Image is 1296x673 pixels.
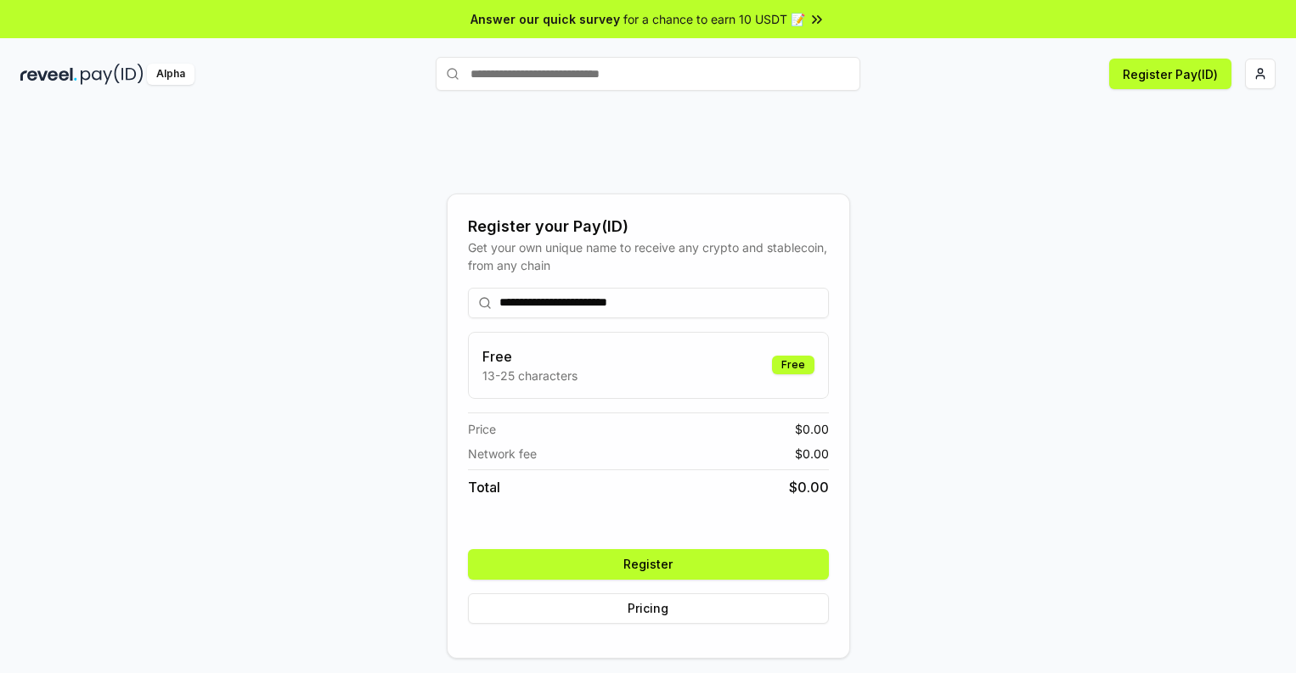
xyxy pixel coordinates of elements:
[471,10,620,28] span: Answer our quick survey
[468,477,500,497] span: Total
[468,238,829,274] div: Get your own unique name to receive any crypto and stablecoin, from any chain
[20,64,77,85] img: reveel_dark
[623,10,805,28] span: for a chance to earn 10 USDT 📝
[468,593,829,624] button: Pricing
[1109,59,1231,89] button: Register Pay(ID)
[789,477,829,497] span: $ 0.00
[147,64,194,85] div: Alpha
[772,356,814,374] div: Free
[468,215,829,238] div: Register your Pay(ID)
[468,549,829,580] button: Register
[482,346,578,367] h3: Free
[81,64,144,85] img: pay_id
[482,367,578,384] p: 13-25 characters
[795,420,829,438] span: $ 0.00
[468,445,537,463] span: Network fee
[468,420,496,438] span: Price
[795,445,829,463] span: $ 0.00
